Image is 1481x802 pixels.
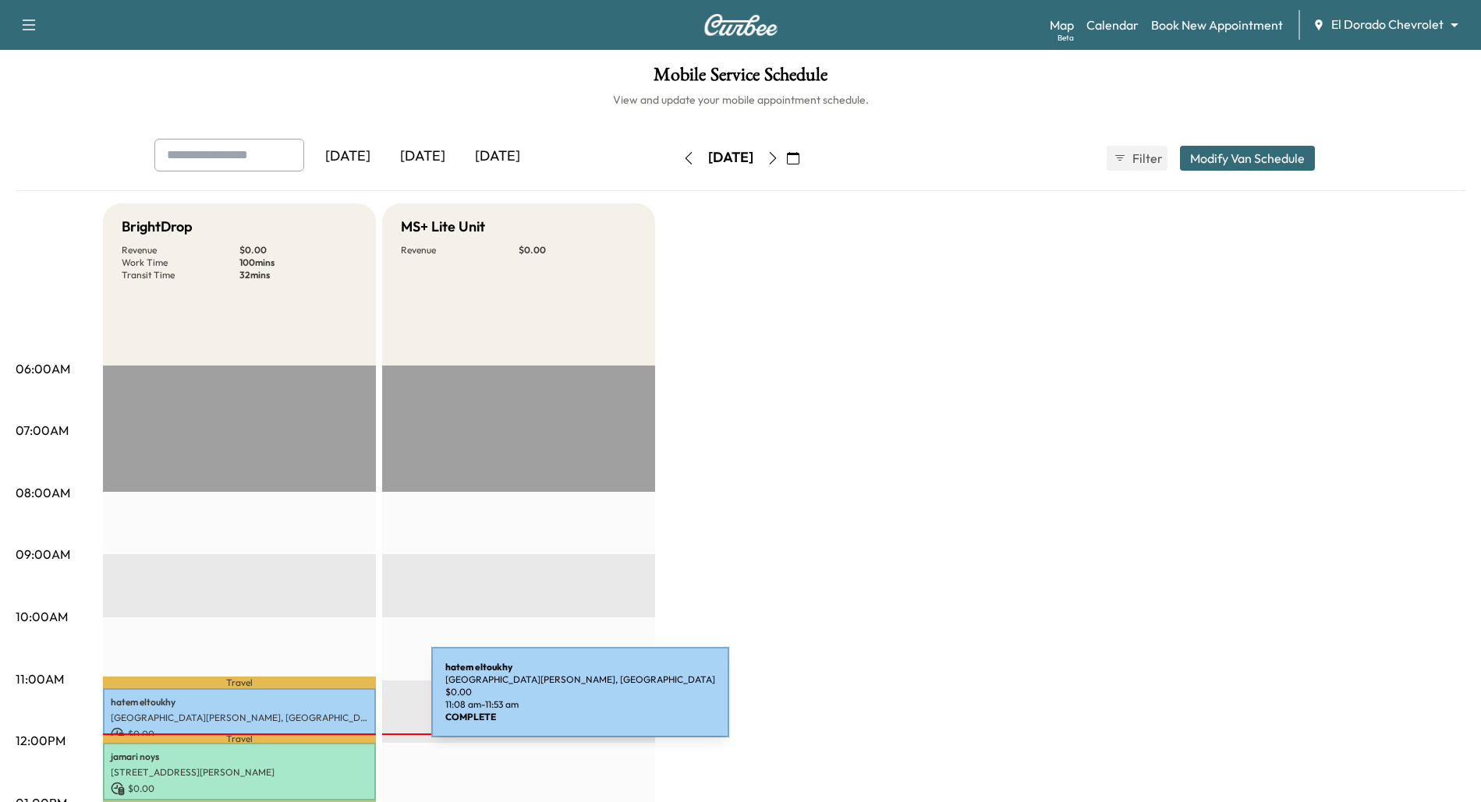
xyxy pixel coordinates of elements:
p: 08:00AM [16,483,70,502]
p: 06:00AM [16,359,70,378]
p: Revenue [401,244,519,256]
p: 10:00AM [16,607,68,626]
p: $ 0.00 [519,244,636,256]
p: Work Time [122,256,239,269]
p: 11:00AM [16,670,64,688]
button: Modify Van Schedule [1180,146,1315,171]
p: Travel [103,677,376,688]
p: $ 0.00 [239,244,357,256]
p: 09:00AM [16,545,70,564]
div: [DATE] [385,139,460,175]
a: MapBeta [1050,16,1074,34]
a: Book New Appointment [1151,16,1283,34]
p: [STREET_ADDRESS][PERSON_NAME] [111,766,368,779]
p: $ 0.00 [111,727,368,741]
div: Beta [1058,32,1074,44]
img: Curbee Logo [703,14,778,36]
a: Calendar [1086,16,1139,34]
div: [DATE] [310,139,385,175]
p: jamari noys [111,751,368,763]
span: Filter [1132,149,1160,168]
div: [DATE] [460,139,535,175]
p: Revenue [122,244,239,256]
div: [DATE] [708,148,753,168]
p: 07:00AM [16,421,69,440]
h6: View and update your mobile appointment schedule. [16,92,1465,108]
p: [GEOGRAPHIC_DATA][PERSON_NAME], [GEOGRAPHIC_DATA] [111,712,368,724]
p: hatem eltoukhy [111,696,368,708]
h5: BrightDrop [122,216,193,238]
p: Travel [103,736,376,743]
p: 32 mins [239,269,357,281]
p: 100 mins [239,256,357,269]
p: 12:00PM [16,731,66,750]
p: Transit Time [122,269,239,281]
span: El Dorado Chevrolet [1331,16,1444,34]
p: $ 0.00 [111,782,368,796]
h1: Mobile Service Schedule [16,65,1465,92]
button: Filter [1107,146,1167,171]
h5: MS+ Lite Unit [401,216,485,238]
